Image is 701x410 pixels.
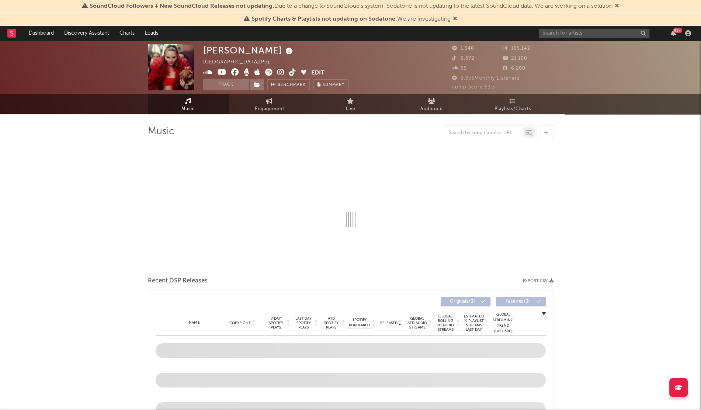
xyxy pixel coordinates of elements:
div: [PERSON_NAME] [203,44,295,56]
span: Originals ( 0 ) [445,299,479,304]
a: Live [310,94,391,114]
span: Dismiss [615,3,619,9]
a: Playlists/Charts [472,94,553,114]
button: Edit [311,69,325,78]
div: [GEOGRAPHIC_DATA] | Pop [203,58,280,67]
span: : Due to a change to SoundCloud's system, Sodatone is not updating to the latest SoundCloud data.... [90,3,612,9]
span: Music [181,105,195,114]
span: Summary [323,83,344,87]
a: Charts [114,26,140,41]
span: Estimated % Playlist Streams Last Day [464,314,484,332]
button: Summary [313,79,348,90]
span: Global Rolling 7D Audio Streams [435,314,456,332]
input: Search by song name or URL [445,130,523,136]
span: 6,872 [452,56,475,61]
span: Global ATD Audio Streams [407,316,427,330]
span: Features ( 0 ) [501,299,535,304]
span: Spotify Popularity [349,317,371,328]
span: 6,200 [503,66,525,71]
span: ATD Spotify Plays [322,316,341,330]
span: 105,142 [503,46,530,51]
span: Spotify Charts & Playlists not updating on Sodatone [251,16,395,22]
a: Benchmark [267,79,310,90]
span: 65 [452,66,467,71]
span: Playlists/Charts [494,105,531,114]
span: Live [346,105,355,114]
a: Discovery Assistant [59,26,114,41]
button: Originals(0) [441,297,490,306]
a: Music [148,94,229,114]
span: 7 Day Spotify Plays [266,316,286,330]
span: 21,100 [503,56,527,61]
button: Features(0) [496,297,546,306]
div: Name [170,320,219,326]
span: Audience [420,105,443,114]
span: SoundCloud Followers + New SoundCloud Releases not updating [90,3,273,9]
button: Track [203,79,249,90]
span: Dismiss [453,16,457,22]
span: : We are investigating [251,16,451,22]
span: Released [380,321,398,325]
div: Global Streaming Trend (Last 60D) [492,312,514,334]
span: Last Day Spotify Plays [294,316,313,330]
span: Engagement [255,105,284,114]
a: Leads [140,26,163,41]
button: 99+ [671,30,676,36]
span: Recent DSP Releases [148,277,208,285]
button: Export CSV [523,279,553,283]
span: 1,540 [452,46,474,51]
a: Engagement [229,94,310,114]
input: Search for artists [539,29,649,38]
span: Jump Score: 63.5 [452,85,495,90]
span: Benchmark [278,81,306,90]
div: 99 + [673,28,682,33]
span: Copyright [229,321,251,325]
a: Dashboard [24,26,59,41]
a: Audience [391,94,472,114]
span: 9,835 Monthly Listeners [452,76,520,81]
